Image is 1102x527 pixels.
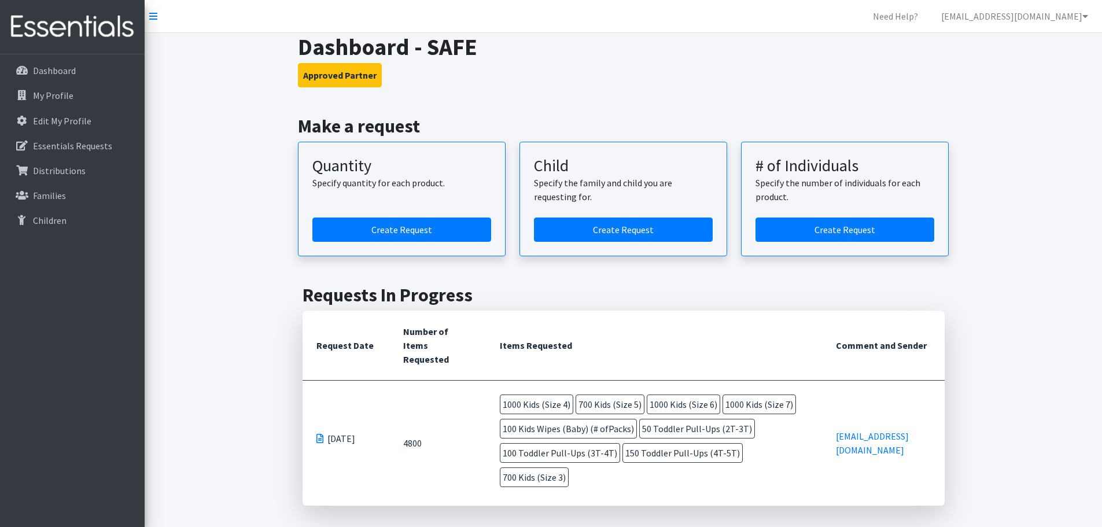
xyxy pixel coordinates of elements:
p: My Profile [33,90,73,101]
h2: Requests In Progress [303,284,945,306]
a: Edit My Profile [5,109,140,132]
p: Dashboard [33,65,76,76]
a: Dashboard [5,59,140,82]
span: 100 Kids Wipes (Baby) (# ofPacks) [500,419,637,438]
img: HumanEssentials [5,8,140,46]
p: Distributions [33,165,86,176]
a: Create a request for a child or family [534,218,713,242]
th: Comment and Sender [822,311,945,381]
span: 1000 Kids (Size 7) [723,395,796,414]
th: Number of Items Requested [389,311,486,381]
span: 1000 Kids (Size 6) [647,395,720,414]
span: 50 Toddler Pull-Ups (2T-3T) [639,419,755,438]
h1: Dashboard - SAFE [298,33,949,61]
span: 1000 Kids (Size 4) [500,395,573,414]
a: Need Help? [864,5,927,28]
a: My Profile [5,84,140,107]
p: Specify the family and child you are requesting for. [534,176,713,204]
a: Create a request by number of individuals [755,218,934,242]
a: Children [5,209,140,232]
span: 100 Toddler Pull-Ups (3T-4T) [500,443,620,463]
th: Items Requested [486,311,822,381]
p: Edit My Profile [33,115,91,127]
span: 150 Toddler Pull-Ups (4T-5T) [622,443,743,463]
span: 700 Kids (Size 5) [576,395,644,414]
p: Children [33,215,67,226]
p: Specify quantity for each product. [312,176,491,190]
button: Approved Partner [298,63,382,87]
p: Families [33,190,66,201]
span: 700 Kids (Size 3) [500,467,569,487]
a: Essentials Requests [5,134,140,157]
p: Essentials Requests [33,140,112,152]
a: [EMAIL_ADDRESS][DOMAIN_NAME] [932,5,1097,28]
a: Families [5,184,140,207]
th: Request Date [303,311,389,381]
span: [DATE] [327,432,355,445]
h3: # of Individuals [755,156,934,176]
a: Create a request by quantity [312,218,491,242]
h2: Make a request [298,115,949,137]
a: [EMAIL_ADDRESS][DOMAIN_NAME] [836,430,909,456]
h3: Quantity [312,156,491,176]
a: Distributions [5,159,140,182]
td: 4800 [389,381,486,506]
h3: Child [534,156,713,176]
p: Specify the number of individuals for each product. [755,176,934,204]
